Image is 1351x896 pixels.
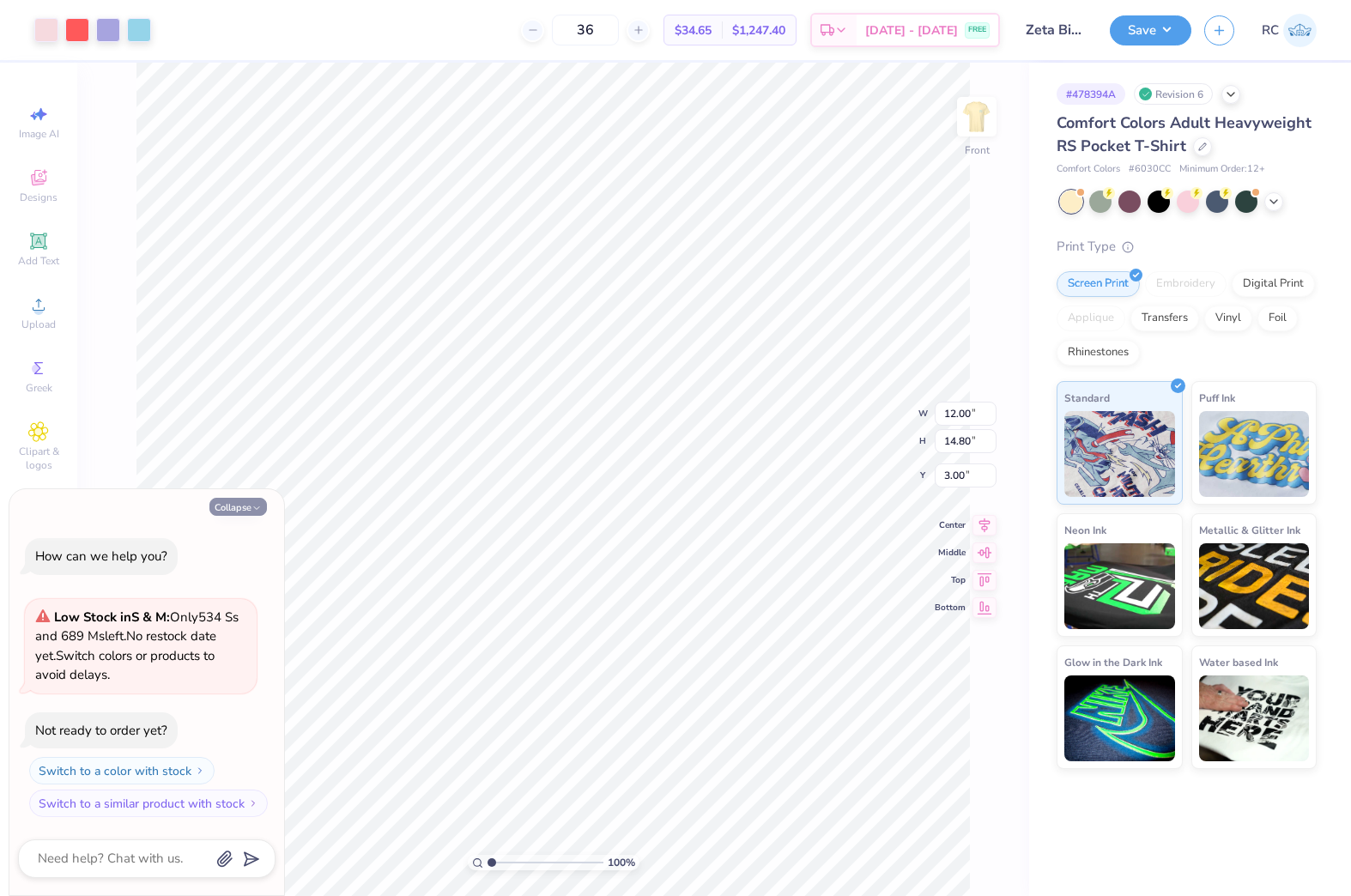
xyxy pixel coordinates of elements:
[935,574,966,586] span: Top
[21,318,56,331] span: Upload
[1057,237,1317,257] div: Print Type
[26,381,52,395] span: Greek
[865,21,958,39] span: [DATE] - [DATE]
[1057,162,1120,177] span: Comfort Colors
[1064,543,1175,629] img: Neon Ink
[1057,83,1125,105] div: # 478394A
[9,445,69,472] span: Clipart & logos
[1057,271,1140,297] div: Screen Print
[960,100,994,134] img: Front
[732,21,785,39] span: $1,247.40
[29,790,268,817] button: Switch to a similar product with stock
[1232,271,1315,297] div: Digital Print
[54,608,170,626] strong: Low Stock in S & M :
[1064,411,1175,497] img: Standard
[1064,653,1162,671] span: Glow in the Dark Ink
[1283,14,1317,47] img: Rio Cabojoc
[675,21,712,39] span: $34.65
[965,142,990,158] div: Front
[1204,306,1252,331] div: Vinyl
[19,127,59,141] span: Image AI
[1110,15,1191,45] button: Save
[1179,162,1265,177] span: Minimum Order: 12 +
[18,254,59,268] span: Add Text
[35,627,216,664] span: No restock date yet.
[1064,389,1110,407] span: Standard
[1199,543,1310,629] img: Metallic & Glitter Ink
[1199,389,1235,407] span: Puff Ink
[1199,653,1278,671] span: Water based Ink
[1057,112,1312,156] span: Comfort Colors Adult Heavyweight RS Pocket T-Shirt
[968,24,986,36] span: FREE
[1129,162,1171,177] span: # 6030CC
[608,855,635,870] span: 100 %
[1057,340,1140,366] div: Rhinestones
[20,191,58,204] span: Designs
[1262,21,1279,40] span: RC
[1199,411,1310,497] img: Puff Ink
[1013,13,1097,47] input: Untitled Design
[1057,306,1125,331] div: Applique
[1257,306,1298,331] div: Foil
[1262,14,1317,47] a: RC
[1199,675,1310,761] img: Water based Ink
[1130,306,1199,331] div: Transfers
[1064,521,1106,539] span: Neon Ink
[35,548,167,565] div: How can we help you?
[1134,83,1213,105] div: Revision 6
[935,547,966,559] span: Middle
[248,798,258,808] img: Switch to a similar product with stock
[935,602,966,614] span: Bottom
[209,498,267,516] button: Collapse
[1145,271,1227,297] div: Embroidery
[35,608,239,684] span: Only 534 Ss and 689 Ms left. Switch colors or products to avoid delays.
[29,757,215,784] button: Switch to a color with stock
[552,15,619,45] input: – –
[195,766,205,776] img: Switch to a color with stock
[1064,675,1175,761] img: Glow in the Dark Ink
[35,722,167,739] div: Not ready to order yet?
[935,519,966,531] span: Center
[1199,521,1300,539] span: Metallic & Glitter Ink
